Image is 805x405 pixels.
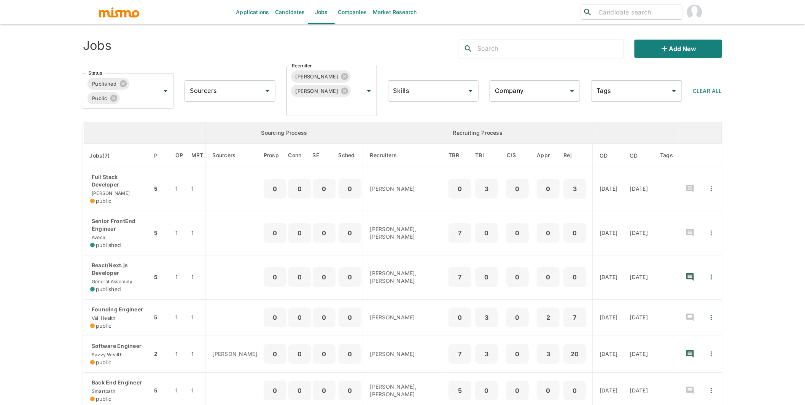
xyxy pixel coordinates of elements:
[267,183,283,194] p: 0
[566,349,583,359] p: 20
[477,43,624,55] input: Search
[687,5,702,20] img: Carmen Vilachá
[703,269,720,285] button: Quick Actions
[90,379,146,386] p: Back End Engineer
[311,144,337,167] th: Sent Emails
[169,255,189,299] td: 1
[447,144,473,167] th: To Be Reviewed
[478,183,495,194] p: 3
[291,228,308,238] p: 0
[169,211,189,255] td: 1
[96,322,112,330] span: public
[624,336,654,372] td: [DATE]
[212,350,257,358] p: [PERSON_NAME]
[566,228,583,238] p: 0
[624,167,654,211] td: [DATE]
[291,312,308,323] p: 0
[370,185,441,193] p: [PERSON_NAME]
[264,144,288,167] th: Prospects
[681,381,699,400] button: recent-notes
[189,299,205,336] td: 1
[509,272,526,282] p: 0
[189,336,205,372] td: 1
[291,72,343,81] span: [PERSON_NAME]
[478,312,495,323] p: 3
[681,224,699,242] button: recent-notes
[593,211,624,255] td: [DATE]
[169,144,189,167] th: Open Positions
[540,349,557,359] p: 3
[90,173,146,188] p: Full Stack Developer
[703,346,720,362] button: Quick Actions
[205,122,363,144] th: Sourcing Process
[169,167,189,211] td: 1
[96,359,112,366] span: public
[291,385,308,396] p: 0
[703,225,720,241] button: Quick Actions
[189,211,205,255] td: 1
[292,62,312,69] label: Recruiter
[288,144,311,167] th: Connections
[96,285,121,293] span: published
[291,85,351,97] div: [PERSON_NAME]
[152,336,169,372] td: 2
[291,272,308,282] p: 0
[169,299,189,336] td: 1
[540,385,557,396] p: 0
[160,86,171,96] button: Open
[316,272,332,282] p: 0
[90,217,146,233] p: Senior FrontEnd Engineer
[500,144,535,167] th: Client Interview Scheduled
[452,312,468,323] p: 0
[540,272,557,282] p: 0
[152,144,169,167] th: Priority
[703,382,720,399] button: Quick Actions
[267,349,283,359] p: 0
[624,211,654,255] td: [DATE]
[316,312,332,323] p: 0
[593,167,624,211] td: [DATE]
[90,279,132,284] span: General Assembly
[337,144,363,167] th: Sched
[96,395,112,403] span: public
[291,87,343,96] span: [PERSON_NAME]
[90,234,105,240] span: Avoca
[316,228,332,238] p: 0
[459,40,477,58] button: search
[566,183,583,194] p: 3
[478,228,495,238] p: 0
[669,86,679,96] button: Open
[90,306,146,313] p: Founding Engineer
[154,151,167,160] span: P
[566,272,583,282] p: 0
[540,312,557,323] p: 2
[635,40,722,58] button: Add new
[566,312,583,323] p: 7
[624,255,654,299] td: [DATE]
[90,190,130,196] span: [PERSON_NAME]
[267,312,283,323] p: 0
[630,151,648,160] span: CD
[370,383,441,398] p: [PERSON_NAME], [PERSON_NAME]
[342,312,358,323] p: 0
[370,350,441,358] p: [PERSON_NAME]
[478,349,495,359] p: 3
[540,183,557,194] p: 0
[509,183,526,194] p: 0
[452,183,468,194] p: 0
[681,308,699,327] button: recent-notes
[473,144,500,167] th: To Be Interviewed
[452,385,468,396] p: 5
[152,167,169,211] td: 5
[363,144,447,167] th: Recruiters
[478,385,495,396] p: 0
[342,272,358,282] p: 0
[624,144,654,167] th: Created At
[83,38,111,53] h4: Jobs
[342,183,358,194] p: 0
[600,151,618,160] span: OD
[267,272,283,282] p: 0
[535,144,562,167] th: Approved
[262,86,273,96] button: Open
[342,349,358,359] p: 0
